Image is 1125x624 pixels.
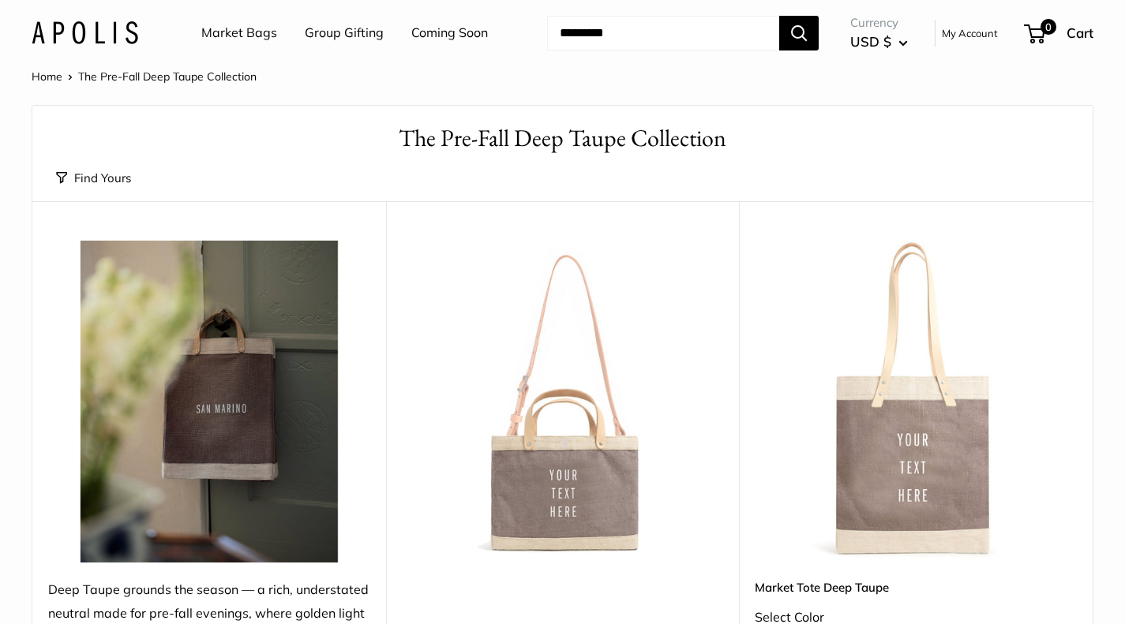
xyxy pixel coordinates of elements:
[48,241,370,562] img: Deep Taupe grounds the season — a rich, understated neutral made for pre-fall evenings, where gol...
[32,69,62,84] a: Home
[1041,19,1056,35] span: 0
[779,16,819,50] button: Search
[1067,24,1093,41] span: Cart
[755,241,1077,562] img: Market Tote Deep Taupe
[850,12,908,34] span: Currency
[56,167,131,189] button: Find Yours
[755,578,1077,596] a: Market Tote Deep Taupe
[56,121,1069,155] h1: The Pre-Fall Deep Taupe Collection
[32,66,257,87] nav: Breadcrumb
[201,21,277,45] a: Market Bags
[942,24,998,43] a: My Account
[402,241,724,562] img: Petite Market Bag in Deep Taupe with Strap
[402,241,724,562] a: Petite Market Bag in Deep Taupe with StrapPetite Market Bag in Deep Taupe with Strap
[850,29,908,54] button: USD $
[1026,21,1093,46] a: 0 Cart
[755,241,1077,562] a: Market Tote Deep TaupeMarket Tote Deep Taupe
[78,69,257,84] span: The Pre-Fall Deep Taupe Collection
[305,21,384,45] a: Group Gifting
[411,21,488,45] a: Coming Soon
[850,33,891,50] span: USD $
[32,21,138,44] img: Apolis
[547,16,779,50] input: Search...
